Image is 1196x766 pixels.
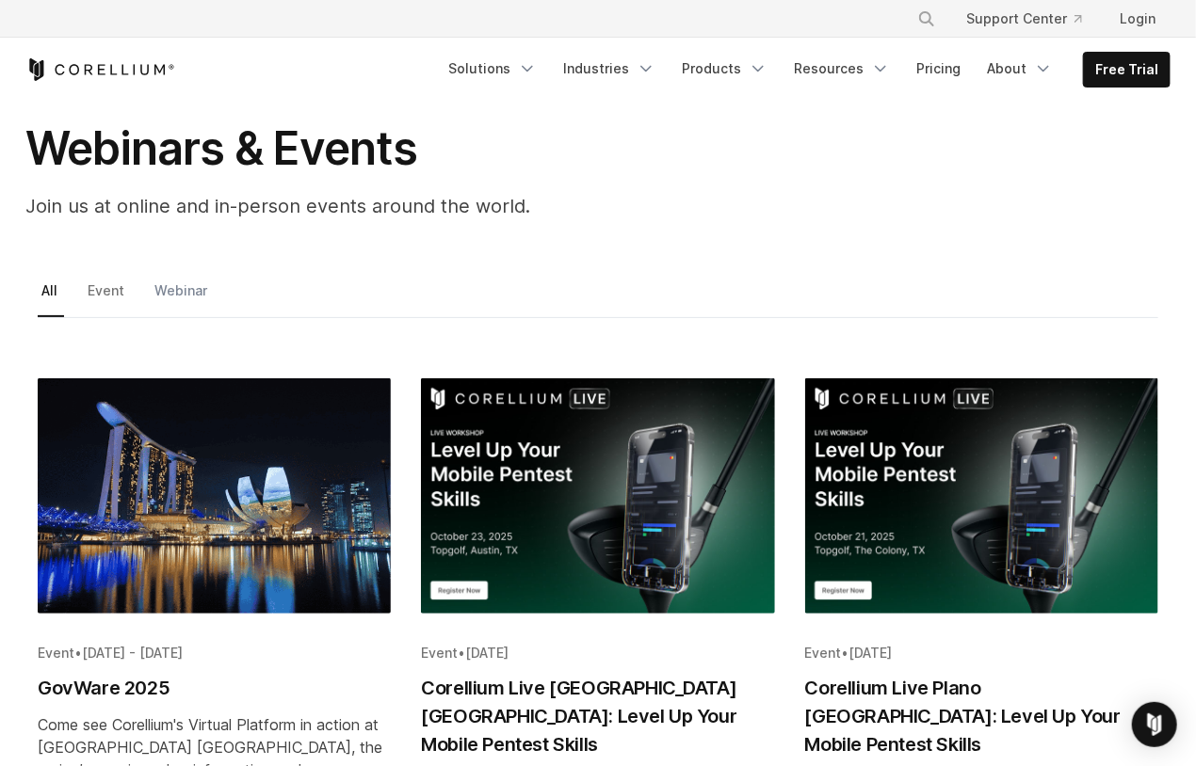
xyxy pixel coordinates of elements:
[905,52,972,86] a: Pricing
[437,52,1171,88] div: Navigation Menu
[976,52,1064,86] a: About
[1084,53,1170,87] a: Free Trial
[151,278,214,317] a: Webinar
[25,58,175,81] a: Corellium Home
[38,674,391,702] h2: GovWare 2025
[805,378,1158,614] img: Corellium Live Plano TX: Level Up Your Mobile Pentest Skills
[895,2,1171,36] div: Navigation Menu
[82,645,183,661] span: [DATE] - [DATE]
[421,645,458,661] span: Event
[910,2,944,36] button: Search
[38,278,64,317] a: All
[437,52,548,86] a: Solutions
[1132,702,1177,747] div: Open Intercom Messenger
[38,378,391,614] img: GovWare 2025
[421,674,774,758] h2: Corellium Live [GEOGRAPHIC_DATA] [GEOGRAPHIC_DATA]: Level Up Your Mobile Pentest Skills
[38,644,391,662] div: •
[465,645,509,661] span: [DATE]
[38,645,74,661] span: Event
[421,644,774,662] div: •
[25,120,779,177] h1: Webinars & Events
[783,52,901,86] a: Resources
[1105,2,1171,36] a: Login
[805,645,842,661] span: Event
[951,2,1097,36] a: Support Center
[849,645,893,661] span: [DATE]
[421,378,774,614] img: Corellium Live Austin TX: Level Up Your Mobile Pentest Skills
[671,52,779,86] a: Products
[25,192,779,220] p: Join us at online and in-person events around the world.
[84,278,131,317] a: Event
[805,674,1158,758] h2: Corellium Live Plano [GEOGRAPHIC_DATA]: Level Up Your Mobile Pentest Skills
[805,644,1158,662] div: •
[552,52,667,86] a: Industries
